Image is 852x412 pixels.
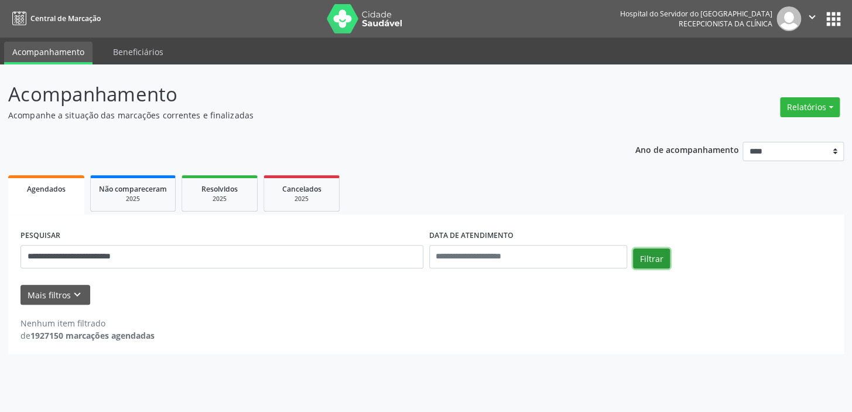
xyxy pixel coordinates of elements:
[20,317,155,329] div: Nenhum item filtrado
[8,80,593,109] p: Acompanhamento
[105,42,172,62] a: Beneficiários
[20,227,60,245] label: PESQUISAR
[776,6,801,31] img: img
[679,19,772,29] span: Recepcionista da clínica
[71,288,84,301] i: keyboard_arrow_down
[633,248,670,268] button: Filtrar
[30,13,101,23] span: Central de Marcação
[20,285,90,305] button: Mais filtroskeyboard_arrow_down
[429,227,514,245] label: DATA DE ATENDIMENTO
[272,195,331,203] div: 2025
[20,329,155,342] div: de
[190,195,249,203] div: 2025
[620,9,772,19] div: Hospital do Servidor do [GEOGRAPHIC_DATA]
[635,142,738,156] p: Ano de acompanhamento
[282,184,321,194] span: Cancelados
[30,330,155,341] strong: 1927150 marcações agendadas
[8,9,101,28] a: Central de Marcação
[801,6,823,31] button: 
[8,109,593,121] p: Acompanhe a situação das marcações correntes e finalizadas
[201,184,238,194] span: Resolvidos
[823,9,844,29] button: apps
[27,184,66,194] span: Agendados
[4,42,93,64] a: Acompanhamento
[780,97,840,117] button: Relatórios
[99,195,167,203] div: 2025
[99,184,167,194] span: Não compareceram
[806,11,819,23] i: 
